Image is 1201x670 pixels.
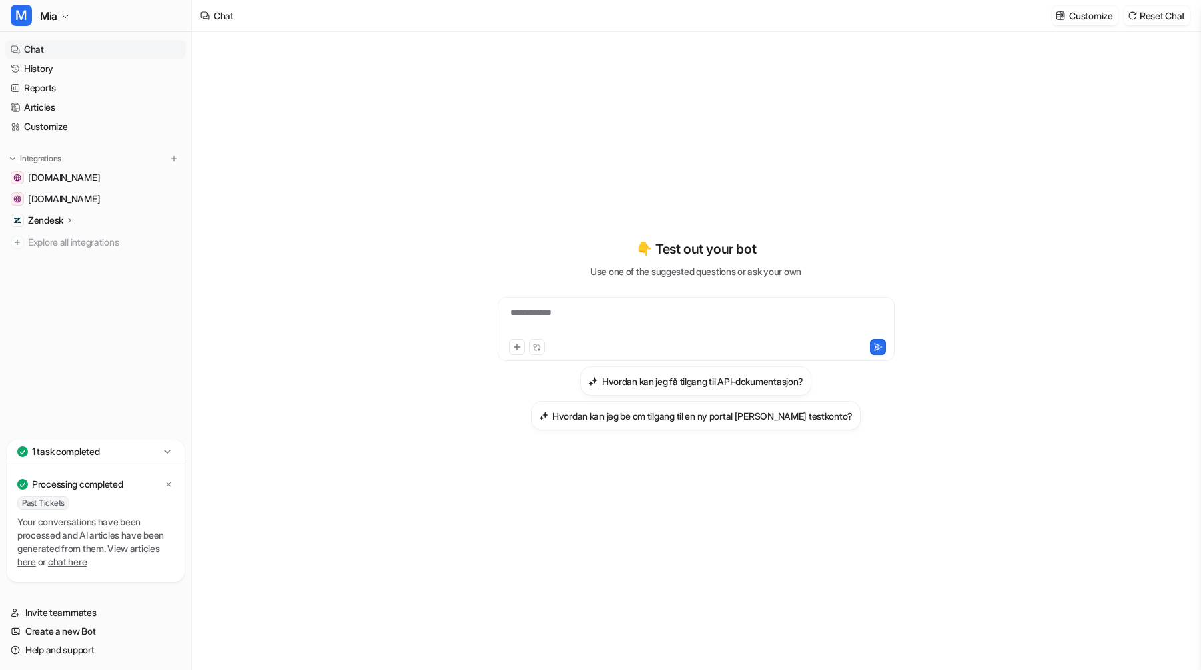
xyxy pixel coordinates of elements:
span: M [11,5,32,26]
a: Articles [5,98,186,117]
span: [DOMAIN_NAME] [28,171,100,184]
img: Hvordan kan jeg få tilgang til API-dokumentasjon? [588,376,598,386]
h3: Hvordan kan jeg få tilgang til API-dokumentasjon? [602,374,803,388]
p: Processing completed [32,478,123,491]
button: Integrations [5,152,65,165]
img: menu_add.svg [169,154,179,163]
img: customize [1056,11,1065,21]
a: Customize [5,117,186,136]
span: Past Tickets [17,496,69,510]
span: Explore all integrations [28,232,181,253]
button: Hvordan kan jeg be om tilgang til en ny portal eller testkonto?Hvordan kan jeg be om tilgang til ... [531,401,861,430]
div: Chat [214,9,234,23]
p: Integrations [20,153,61,164]
button: Reset Chat [1124,6,1190,25]
a: History [5,59,186,78]
img: developer.appxite.com [13,174,21,182]
p: Your conversations have been processed and AI articles have been generated from them. or [17,515,174,569]
a: developer.appxite.com[DOMAIN_NAME] [5,168,186,187]
img: explore all integrations [11,236,24,249]
img: reset [1128,11,1137,21]
a: documenter.getpostman.com[DOMAIN_NAME] [5,190,186,208]
img: Hvordan kan jeg be om tilgang til en ny portal eller testkonto? [539,411,548,421]
img: Zendesk [13,216,21,224]
a: Reports [5,79,186,97]
button: Customize [1052,6,1118,25]
img: expand menu [8,154,17,163]
span: [DOMAIN_NAME] [28,192,100,206]
p: 👇 Test out your bot [636,239,756,259]
button: Hvordan kan jeg få tilgang til API-dokumentasjon?Hvordan kan jeg få tilgang til API-dokumentasjon? [580,366,811,396]
p: 1 task completed [32,445,100,458]
a: View articles here [17,543,160,567]
img: documenter.getpostman.com [13,195,21,203]
p: Use one of the suggested questions or ask your own [590,264,801,278]
span: Mia [40,7,57,25]
a: Create a new Bot [5,622,186,641]
a: chat here [48,556,87,567]
h3: Hvordan kan jeg be om tilgang til en ny portal [PERSON_NAME] testkonto? [552,409,853,423]
a: Invite teammates [5,603,186,622]
p: Zendesk [28,214,63,227]
p: Customize [1069,9,1112,23]
a: Help and support [5,641,186,659]
a: Explore all integrations [5,233,186,252]
a: Chat [5,40,186,59]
